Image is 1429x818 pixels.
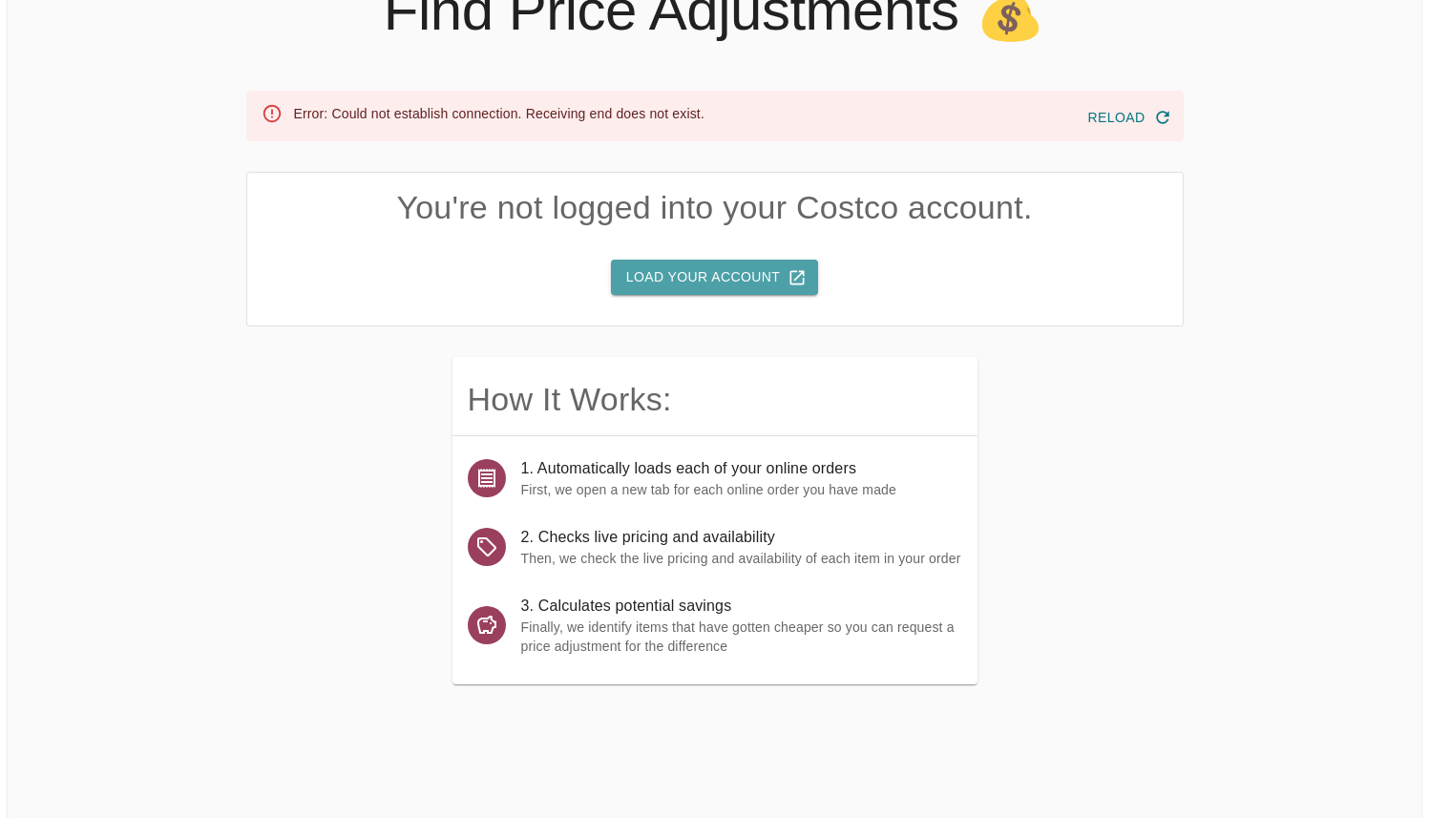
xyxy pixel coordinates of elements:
p: Then, we check the live pricing and availability of each item in your order [521,549,962,568]
span: 1. Automatically loads each of your online orders [521,457,962,480]
p: Finally, we identify items that have gotten cheaper so you can request a price adjustment for the... [521,618,962,656]
p: First, we open a new tab for each online order you have made [521,480,962,499]
button: Load Your Account [611,260,818,295]
h4: How It Works: [468,380,962,420]
span: 3. Calculates potential savings [521,595,962,618]
span: 2. Checks live pricing and availability [521,526,962,549]
h4: You're not logged into your Costco account. [247,188,1183,228]
button: Reload [1081,100,1176,136]
div: Error: Could not establish connection. Receiving end does not exist. [294,96,704,136]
